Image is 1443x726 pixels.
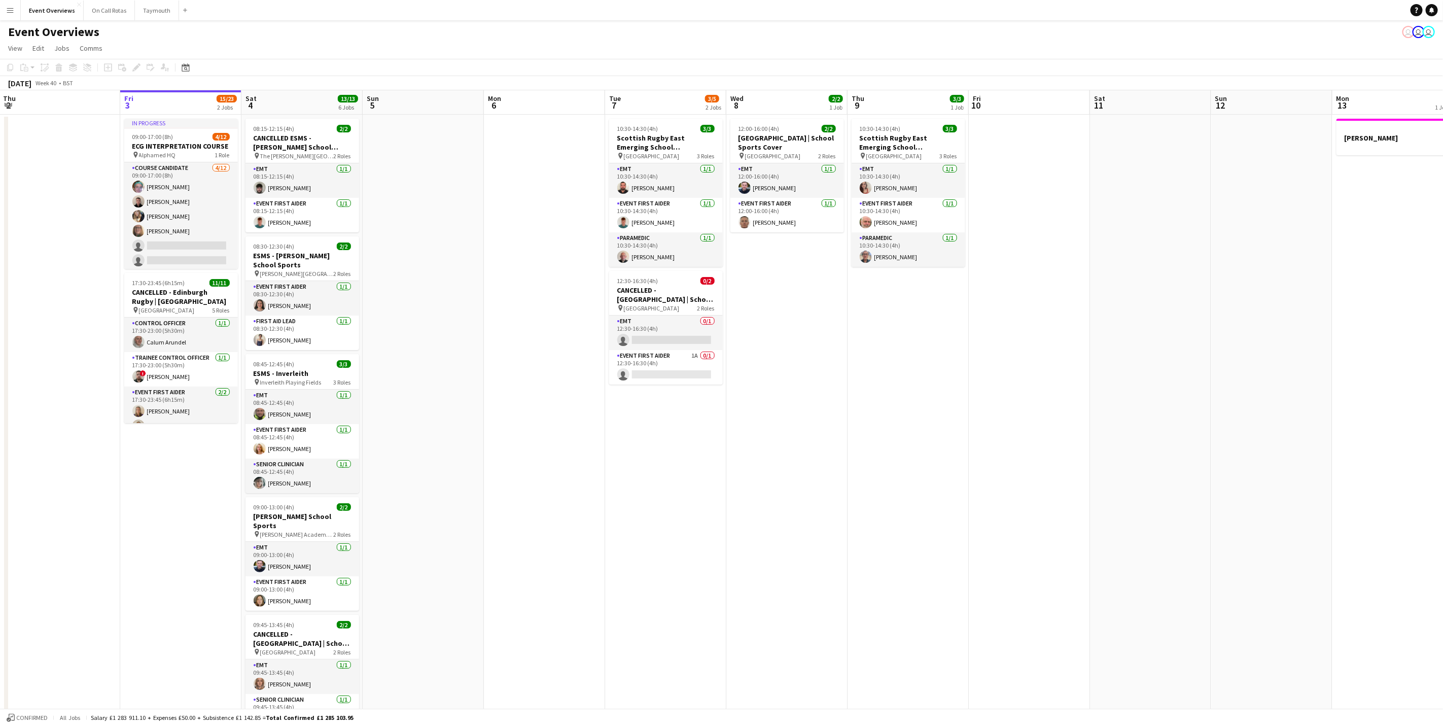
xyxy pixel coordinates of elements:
h1: Event Overviews [8,24,99,40]
div: Salary £1 283 911.10 + Expenses £50.00 + Subsistence £1 142.85 = [91,714,354,721]
span: Total Confirmed £1 285 103.95 [266,714,354,721]
span: View [8,44,22,53]
button: Event Overviews [21,1,84,20]
div: BST [63,79,73,87]
span: All jobs [58,714,82,721]
a: Edit [28,42,48,55]
span: Jobs [54,44,69,53]
span: Edit [32,44,44,53]
a: Jobs [50,42,74,55]
div: [DATE] [8,78,31,88]
button: On Call Rotas [84,1,135,20]
app-user-avatar: Operations Team [1423,26,1435,38]
app-user-avatar: Operations Team [1402,26,1415,38]
a: Comms [76,42,107,55]
span: Week 40 [33,79,59,87]
span: Comms [80,44,102,53]
span: Confirmed [16,714,48,721]
button: Taymouth [135,1,179,20]
a: View [4,42,26,55]
button: Confirmed [5,712,49,723]
app-user-avatar: Operations Team [1413,26,1425,38]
